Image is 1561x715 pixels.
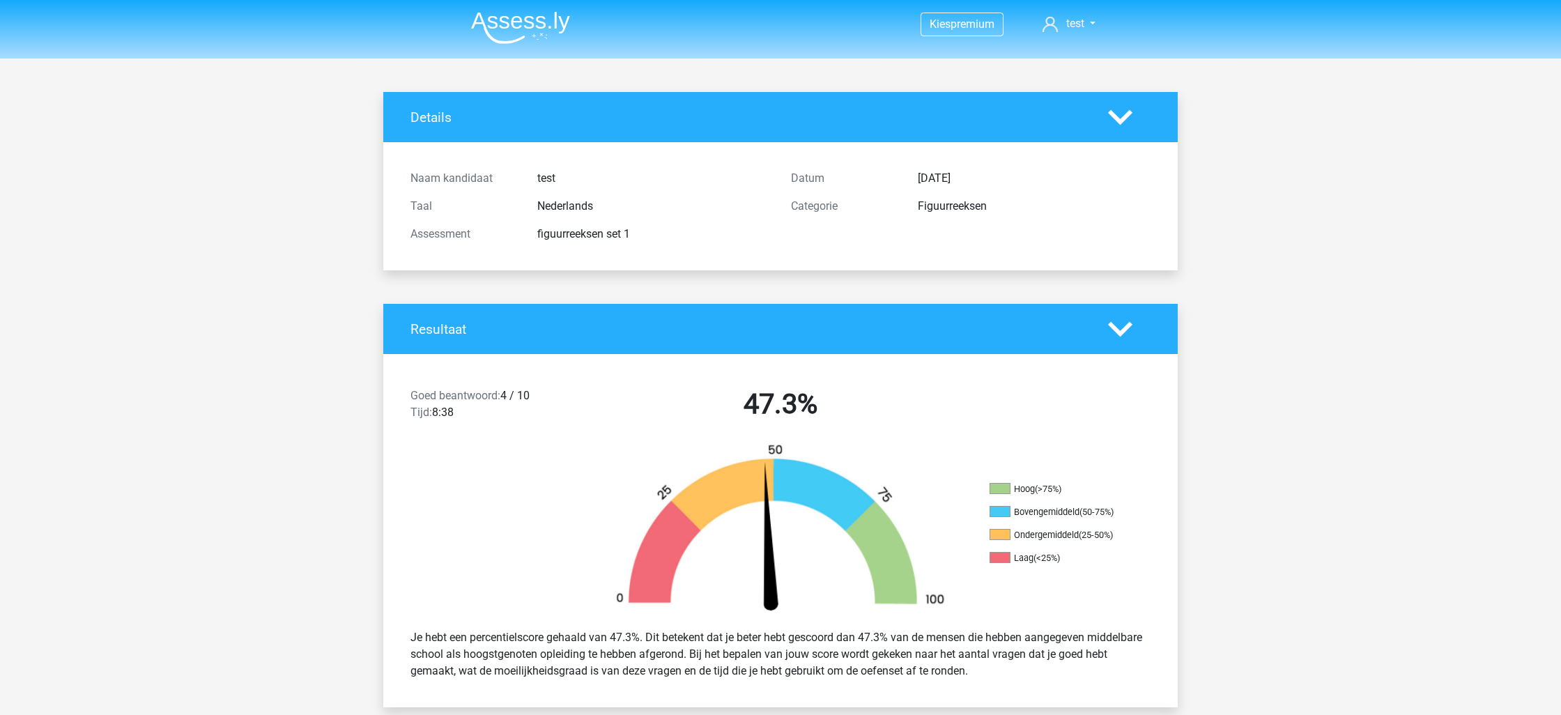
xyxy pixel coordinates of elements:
[400,624,1161,685] div: Je hebt een percentielscore gehaald van 47.3%. Dit betekent dat je beter hebt gescoord dan 47.3% ...
[990,506,1129,518] li: Bovengemiddeld
[400,387,590,426] div: 4 / 10 8:38
[1079,530,1113,540] div: (25-50%)
[471,11,570,44] img: Assessly
[410,109,1087,125] h4: Details
[1037,15,1101,32] a: test
[410,321,1087,337] h4: Resultaat
[527,170,780,187] div: test
[921,15,1003,33] a: Kiespremium
[1035,484,1061,494] div: (>75%)
[780,198,907,215] div: Categorie
[527,226,780,243] div: figuurreeksen set 1
[907,170,1161,187] div: [DATE]
[1079,507,1114,517] div: (50-75%)
[592,443,969,618] img: 47.4317bf6c2bbb.png
[1033,553,1060,563] div: (<25%)
[400,170,527,187] div: Naam kandidaat
[400,226,527,243] div: Assessment
[410,389,500,402] span: Goed beantwoord:
[400,198,527,215] div: Taal
[930,17,951,31] span: Kies
[990,529,1129,541] li: Ondergemiddeld
[410,406,432,419] span: Tijd:
[780,170,907,187] div: Datum
[1066,17,1084,30] span: test
[601,387,960,421] h2: 47.3%
[951,17,994,31] span: premium
[990,483,1129,495] li: Hoog
[990,552,1129,564] li: Laag
[907,198,1161,215] div: Figuurreeksen
[527,198,780,215] div: Nederlands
